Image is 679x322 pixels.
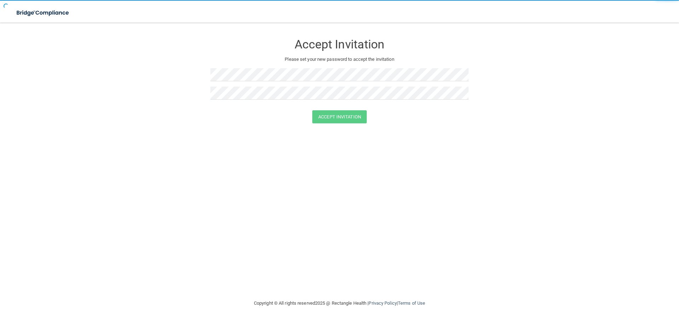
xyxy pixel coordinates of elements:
a: Terms of Use [398,300,425,306]
div: Copyright © All rights reserved 2025 @ Rectangle Health | | [210,292,469,315]
img: bridge_compliance_login_screen.278c3ca4.svg [11,6,76,20]
h3: Accept Invitation [210,38,469,51]
a: Privacy Policy [368,300,396,306]
p: Please set your new password to accept the invitation [216,55,463,64]
button: Accept Invitation [312,110,367,123]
